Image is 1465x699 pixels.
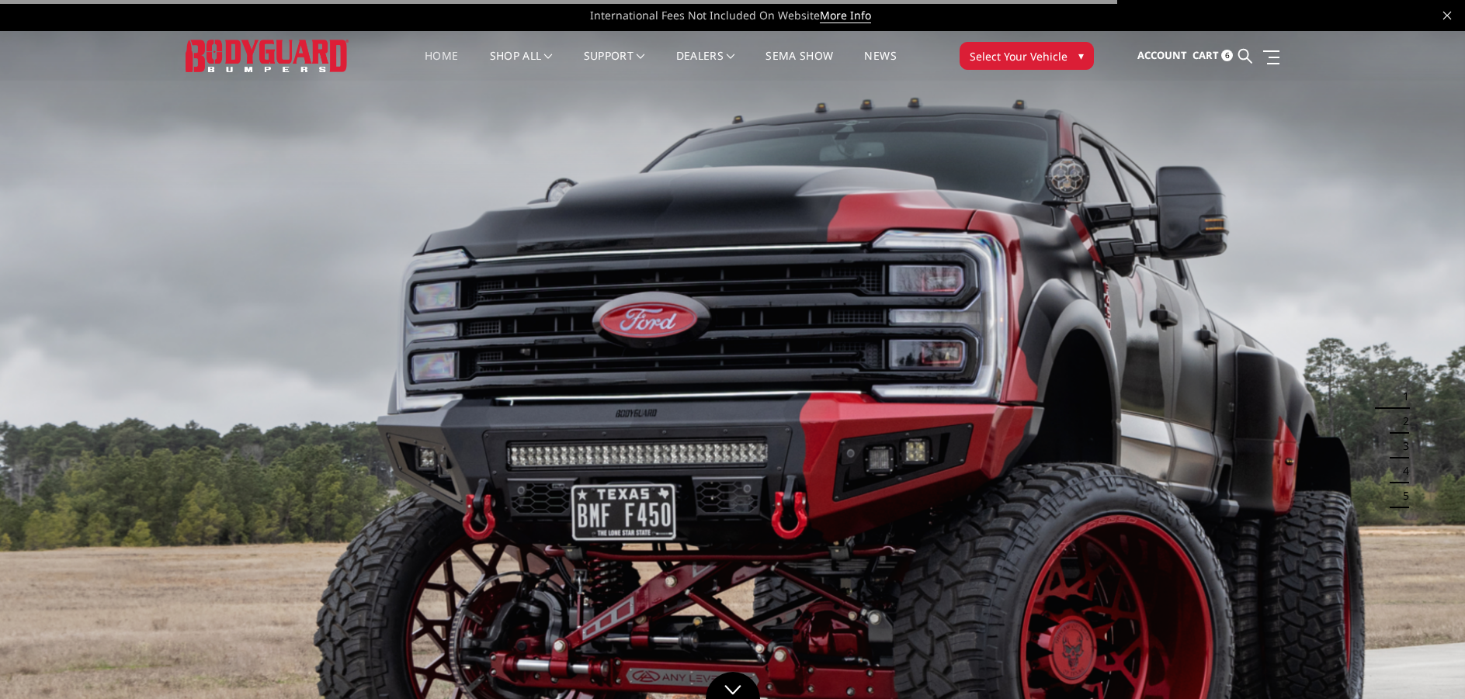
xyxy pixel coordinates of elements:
[706,672,760,699] a: Click to Down
[820,8,871,23] a: More Info
[425,50,458,81] a: Home
[676,50,735,81] a: Dealers
[960,42,1094,70] button: Select Your Vehicle
[584,50,645,81] a: Support
[1078,47,1084,64] span: ▾
[1221,50,1233,61] span: 6
[186,40,349,71] img: BODYGUARD BUMPERS
[864,50,896,81] a: News
[490,50,553,81] a: shop all
[1394,483,1409,508] button: 5 of 5
[1192,35,1233,77] a: Cart 6
[1394,459,1409,483] button: 4 of 5
[1394,384,1409,409] button: 1 of 5
[1394,434,1409,459] button: 3 of 5
[765,50,833,81] a: SEMA Show
[1192,48,1219,62] span: Cart
[1137,35,1187,77] a: Account
[1137,48,1187,62] span: Account
[1394,409,1409,434] button: 2 of 5
[970,48,1068,64] span: Select Your Vehicle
